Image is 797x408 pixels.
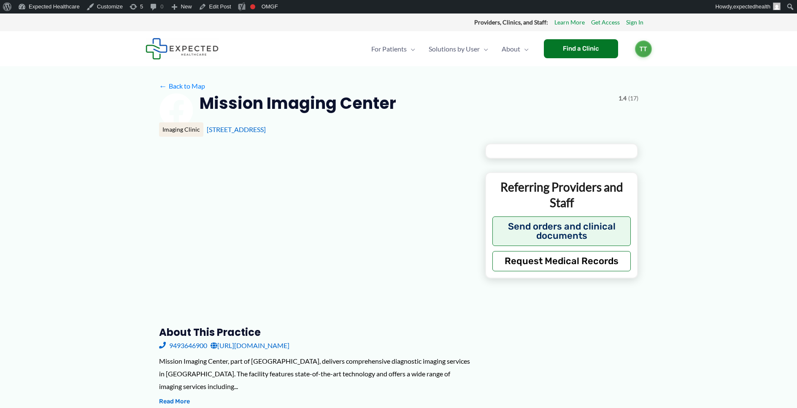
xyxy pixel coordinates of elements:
a: Sign In [626,17,643,28]
span: About [502,34,520,64]
a: [URL][DOMAIN_NAME] [211,339,289,352]
span: (17) [628,93,638,104]
a: [STREET_ADDRESS] [207,125,266,133]
a: Find a Clinic [544,39,618,58]
div: Mission Imaging Center, part of [GEOGRAPHIC_DATA], delivers comprehensive diagnostic imaging serv... [159,355,472,392]
a: TT [635,41,652,57]
a: Get Access [591,17,620,28]
a: AboutMenu Toggle [495,34,535,64]
div: Focus keyphrase not set [250,4,255,9]
span: expectedhealth [733,3,770,10]
div: Imaging Clinic [159,122,203,137]
span: For Patients [371,34,407,64]
span: Menu Toggle [520,34,529,64]
a: Solutions by UserMenu Toggle [422,34,495,64]
nav: Primary Site Navigation [365,34,535,64]
strong: Providers, Clinics, and Staff: [474,19,548,26]
span: 1.4 [619,93,627,104]
a: ←Back to Map [159,80,205,92]
button: Read More [159,397,190,407]
h3: About this practice [159,326,472,339]
span: ← [159,82,167,90]
a: For PatientsMenu Toggle [365,34,422,64]
span: Menu Toggle [480,34,488,64]
span: Solutions by User [429,34,480,64]
p: Referring Providers and Staff [492,179,631,210]
a: Learn More [554,17,585,28]
img: Expected Healthcare Logo - side, dark font, small [146,38,219,59]
a: 9493646900 [159,339,207,352]
span: Menu Toggle [407,34,415,64]
h2: Mission Imaging Center [200,93,396,113]
button: Send orders and clinical documents [492,216,631,246]
button: Request Medical Records [492,251,631,271]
